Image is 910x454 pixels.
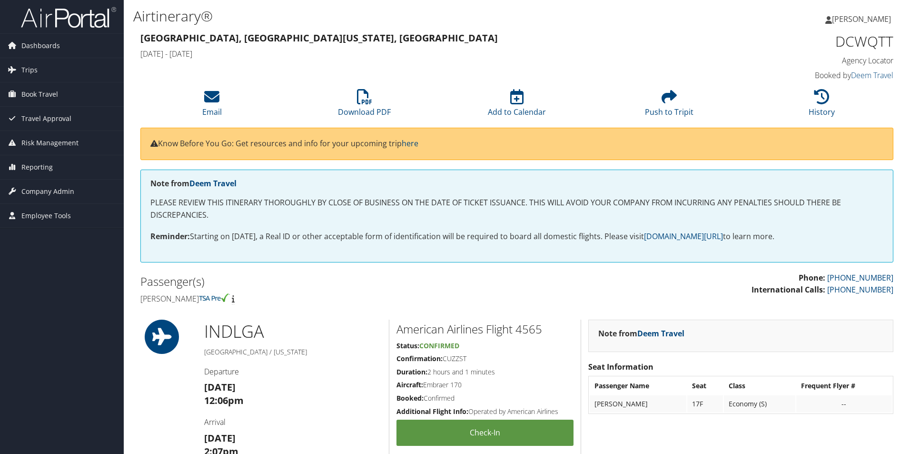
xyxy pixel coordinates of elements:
[150,178,237,189] strong: Note from
[396,407,468,416] strong: Additional Flight Info:
[21,82,58,106] span: Book Travel
[644,231,723,242] a: [DOMAIN_NAME][URL]
[202,94,222,117] a: Email
[832,14,891,24] span: [PERSON_NAME]
[396,393,424,403] strong: Booked:
[827,284,893,295] a: [PHONE_NUMBER]
[140,273,510,290] h2: Passenger(s)
[687,377,723,394] th: Seat
[590,377,686,394] th: Passenger Name
[396,321,574,337] h2: American Airlines Flight 4565
[204,432,236,444] strong: [DATE]
[827,272,893,283] a: [PHONE_NUMBER]
[199,293,230,302] img: tsa-precheck.png
[488,94,546,117] a: Add to Calendar
[396,367,427,376] strong: Duration:
[799,272,825,283] strong: Phone:
[716,55,893,66] h4: Agency Locator
[396,354,443,363] strong: Confirmation:
[724,377,795,394] th: Class
[687,395,723,413] td: 17F
[598,328,684,339] strong: Note from
[637,328,684,339] a: Deem Travel
[21,155,53,179] span: Reporting
[140,31,498,44] strong: [GEOGRAPHIC_DATA], [GEOGRAPHIC_DATA] [US_STATE], [GEOGRAPHIC_DATA]
[21,34,60,58] span: Dashboards
[796,377,892,394] th: Frequent Flyer #
[21,204,71,228] span: Employee Tools
[204,320,382,343] h1: IND LGA
[204,417,382,427] h4: Arrival
[724,395,795,413] td: Economy (S)
[21,6,116,29] img: airportal-logo.png
[140,49,702,59] h4: [DATE] - [DATE]
[21,180,74,203] span: Company Admin
[150,197,883,221] p: PLEASE REVIEW THIS ITINERARY THOROUGHLY BY CLOSE OF BUSINESS ON THE DATE OF TICKET ISSUANCE. THIS...
[396,341,419,350] strong: Status:
[825,5,900,33] a: [PERSON_NAME]
[590,395,686,413] td: [PERSON_NAME]
[21,131,79,155] span: Risk Management
[752,284,825,295] strong: International Calls:
[851,70,893,81] a: Deem Travel
[150,231,883,243] p: Starting on [DATE], a Real ID or other acceptable form of identification will be required to boar...
[204,394,244,407] strong: 12:06pm
[21,58,38,82] span: Trips
[402,138,418,149] a: here
[396,380,423,389] strong: Aircraft:
[801,400,887,408] div: --
[396,380,574,390] h5: Embraer 170
[140,293,510,304] h4: [PERSON_NAME]
[396,354,574,363] h5: CUZZST
[716,31,893,51] h1: DCWQTT
[204,366,382,377] h4: Departure
[204,381,236,393] strong: [DATE]
[809,94,835,117] a: History
[396,367,574,377] h5: 2 hours and 1 minutes
[396,420,574,446] a: Check-in
[338,94,391,117] a: Download PDF
[133,6,645,26] h1: Airtinerary®
[588,362,653,372] strong: Seat Information
[189,178,237,189] a: Deem Travel
[150,138,883,150] p: Know Before You Go: Get resources and info for your upcoming trip
[150,231,190,242] strong: Reminder:
[21,107,71,131] span: Travel Approval
[645,94,693,117] a: Push to Tripit
[204,347,382,357] h5: [GEOGRAPHIC_DATA] / [US_STATE]
[396,407,574,416] h5: Operated by American Airlines
[419,341,459,350] span: Confirmed
[716,70,893,81] h4: Booked by
[396,393,574,403] h5: Confirmed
